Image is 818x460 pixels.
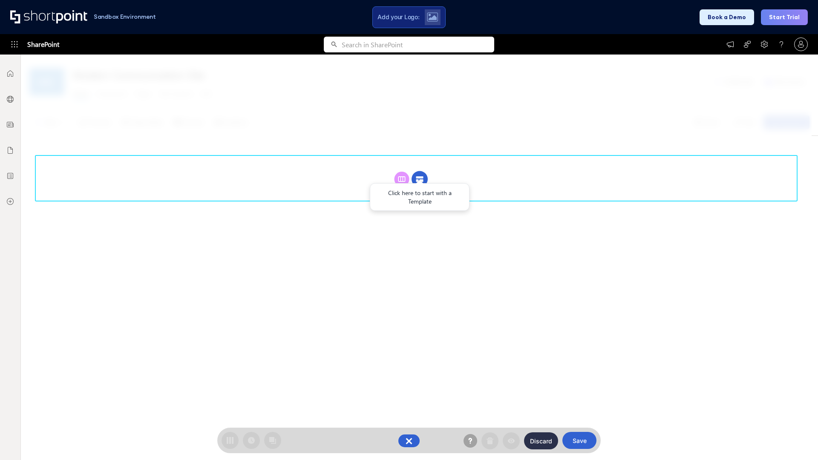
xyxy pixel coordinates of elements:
[700,9,754,25] button: Book a Demo
[94,14,156,19] h1: Sandbox Environment
[562,432,596,449] button: Save
[775,419,818,460] iframe: Chat Widget
[342,37,494,52] input: Search in SharePoint
[27,34,59,55] span: SharePoint
[427,12,438,22] img: Upload logo
[524,432,558,449] button: Discard
[761,9,808,25] button: Start Trial
[377,13,419,21] span: Add your Logo:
